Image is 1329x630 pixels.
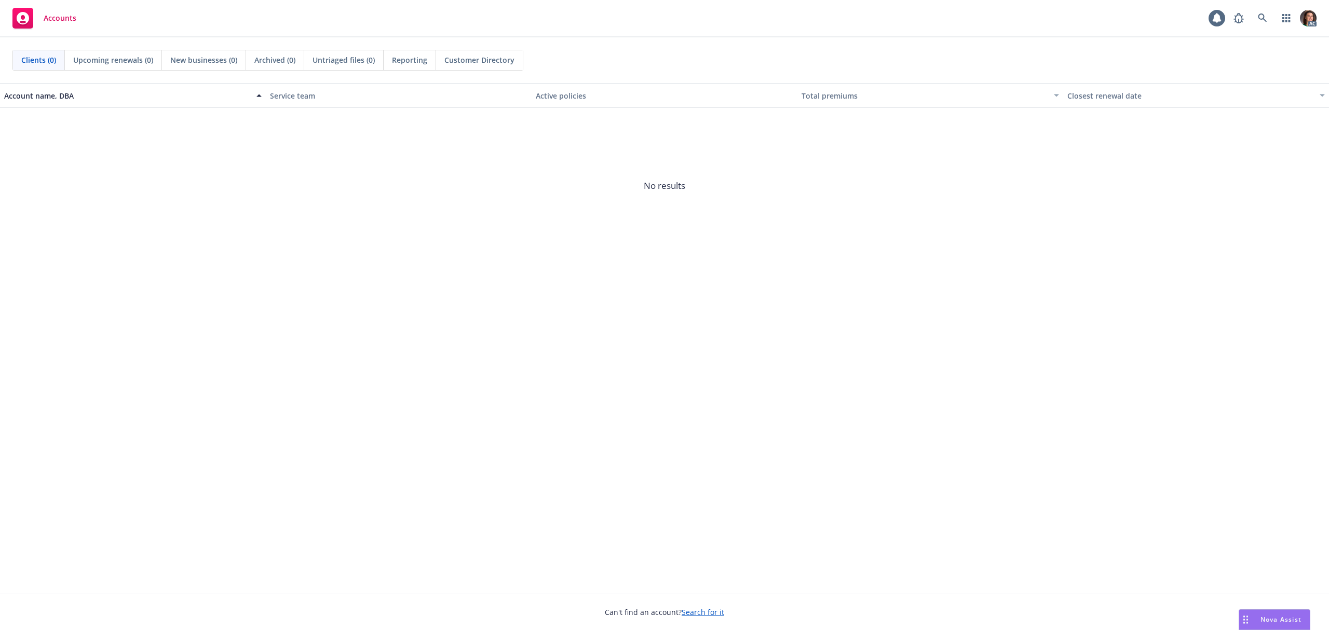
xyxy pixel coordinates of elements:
span: Archived (0) [254,54,295,65]
button: Active policies [532,83,797,108]
div: Active policies [536,90,793,101]
button: Total premiums [797,83,1063,108]
a: Switch app [1276,8,1297,29]
span: Can't find an account? [605,607,724,618]
span: New businesses (0) [170,54,237,65]
div: Drag to move [1239,610,1252,629]
span: Nova Assist [1260,615,1301,624]
a: Report a Bug [1228,8,1249,29]
div: Total premiums [802,90,1048,101]
span: Accounts [44,14,76,22]
a: Search for it [682,607,724,617]
div: Closest renewal date [1067,90,1313,101]
a: Search [1252,8,1273,29]
img: photo [1300,10,1317,26]
span: Untriaged files (0) [313,54,375,65]
a: Accounts [8,4,80,33]
span: Upcoming renewals (0) [73,54,153,65]
span: Customer Directory [444,54,514,65]
button: Closest renewal date [1063,83,1329,108]
div: Service team [270,90,527,101]
button: Service team [266,83,532,108]
div: Account name, DBA [4,90,250,101]
span: Reporting [392,54,427,65]
span: Clients (0) [21,54,56,65]
button: Nova Assist [1239,609,1310,630]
